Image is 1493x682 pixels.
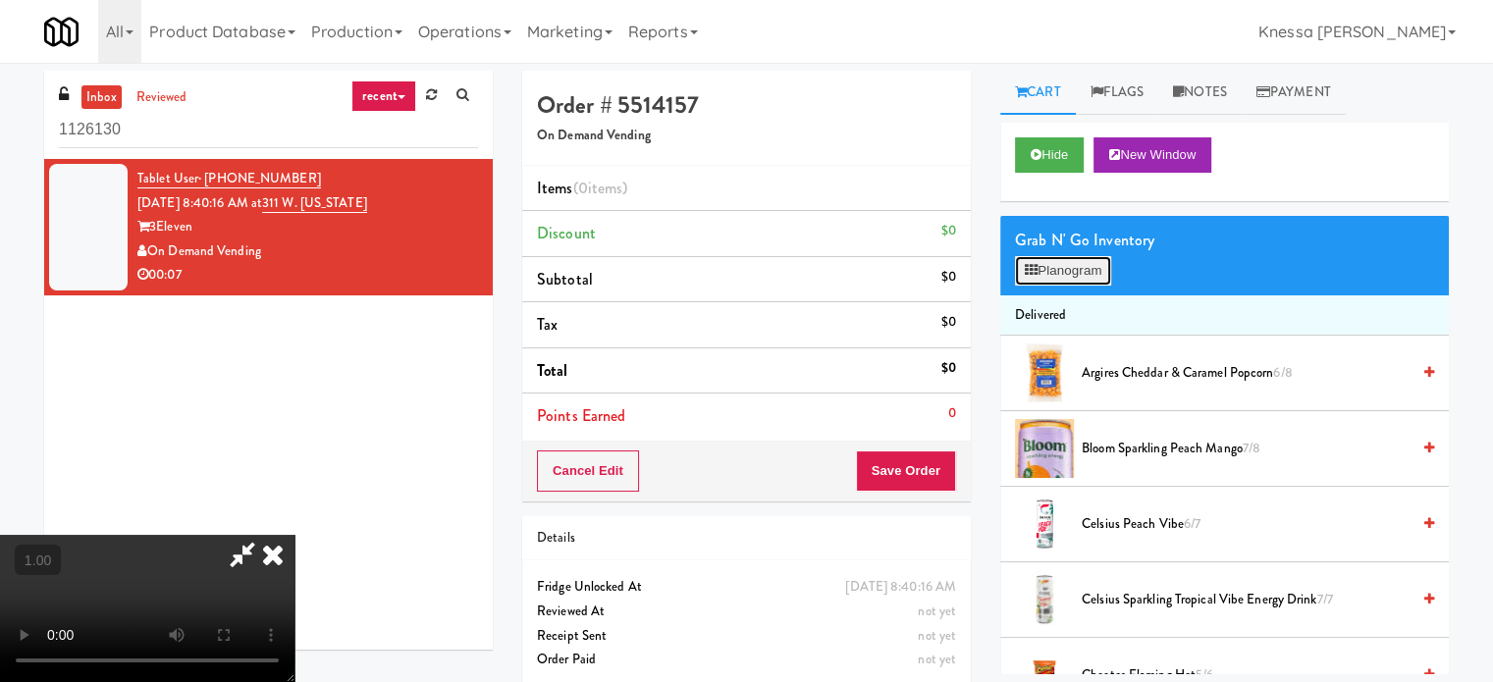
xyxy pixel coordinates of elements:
[1082,437,1410,461] span: Bloom Sparkling Peach Mango
[537,177,627,199] span: Items
[1082,361,1410,386] span: Argires Cheddar & Caramel Popcorn
[1000,295,1449,337] li: Delivered
[1015,256,1111,286] button: Planogram
[1243,439,1260,457] span: 7/8
[941,265,956,289] div: $0
[537,624,956,649] div: Receipt Sent
[941,219,956,243] div: $0
[1273,363,1292,382] span: 6/8
[537,600,956,624] div: Reviewed At
[537,268,593,290] span: Subtotal
[1093,137,1211,173] button: New Window
[1000,71,1076,115] a: Cart
[537,359,568,382] span: Total
[537,648,956,672] div: Order Paid
[1015,226,1434,255] div: Grab N' Go Inventory
[81,85,122,110] a: inbox
[262,193,367,213] a: 311 W. [US_STATE]
[44,159,493,295] li: Tablet User· [PHONE_NUMBER][DATE] 8:40:16 AM at311 W. [US_STATE]3ElevenOn Demand Vending00:07
[537,526,956,551] div: Details
[1082,512,1410,537] span: Celsius Peach Vibe
[1015,137,1084,173] button: Hide
[856,450,956,492] button: Save Order
[537,450,639,492] button: Cancel Edit
[918,650,956,668] span: not yet
[351,80,416,112] a: recent
[588,177,623,199] ng-pluralize: items
[44,15,79,49] img: Micromart
[537,404,625,427] span: Points Earned
[132,85,192,110] a: reviewed
[137,239,478,264] div: On Demand Vending
[59,112,478,148] input: Search vision orders
[198,169,321,187] span: · [PHONE_NUMBER]
[948,401,956,426] div: 0
[537,92,956,118] h4: Order # 5514157
[918,626,956,645] span: not yet
[1242,71,1346,115] a: Payment
[1074,437,1434,461] div: Bloom Sparkling Peach Mango7/8
[537,575,956,600] div: Fridge Unlocked At
[918,602,956,620] span: not yet
[941,356,956,381] div: $0
[1076,71,1159,115] a: Flags
[1074,588,1434,612] div: Celsius Sparkling Tropical Vibe Energy Drink7/7
[137,169,321,188] a: Tablet User· [PHONE_NUMBER]
[537,129,956,143] h5: On Demand Vending
[1074,361,1434,386] div: Argires Cheddar & Caramel Popcorn6/8
[1158,71,1242,115] a: Notes
[1082,588,1410,612] span: Celsius Sparkling Tropical Vibe Energy Drink
[1316,590,1332,608] span: 7/7
[137,215,478,239] div: 3Eleven
[573,177,628,199] span: (0 )
[137,263,478,288] div: 00:07
[845,575,956,600] div: [DATE] 8:40:16 AM
[1074,512,1434,537] div: Celsius Peach Vibe6/7
[537,222,596,244] span: Discount
[941,310,956,335] div: $0
[137,193,262,212] span: [DATE] 8:40:16 AM at
[537,313,558,336] span: Tax
[1184,514,1200,533] span: 6/7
